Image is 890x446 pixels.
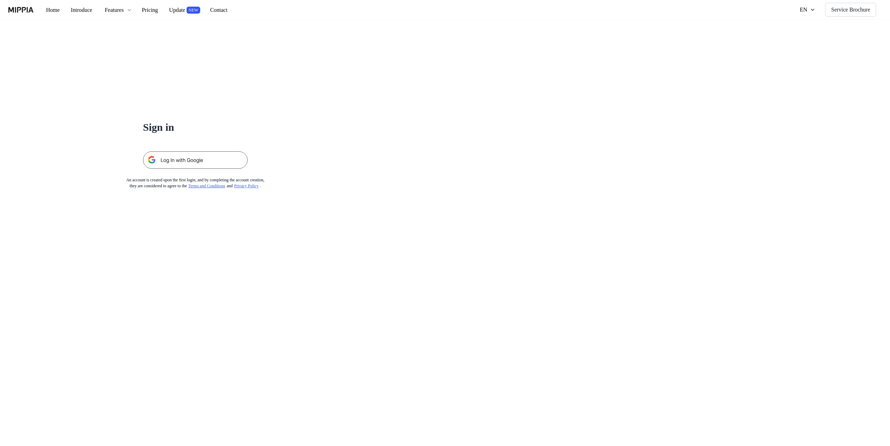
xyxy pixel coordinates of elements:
[8,7,33,13] img: logo
[145,3,173,17] button: Pricing
[243,183,269,188] a: Privacy Policy
[143,120,248,135] h1: Sign in
[67,3,103,17] button: Introduce
[199,7,213,14] div: NEW
[143,151,248,169] img: 구글 로그인 버튼
[788,3,815,17] button: EN
[103,3,145,17] button: Features
[173,3,217,17] button: UpdateNEW
[794,6,804,14] div: EN
[108,6,134,14] div: Features
[40,3,67,17] button: Home
[115,177,276,189] div: An account is created upon the first login, and by completing the account creation, they are cons...
[189,183,232,188] a: Terms and Conditions
[820,3,876,17] button: Service Brochure
[173,0,217,20] a: UpdateNEW
[217,3,249,17] button: Contact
